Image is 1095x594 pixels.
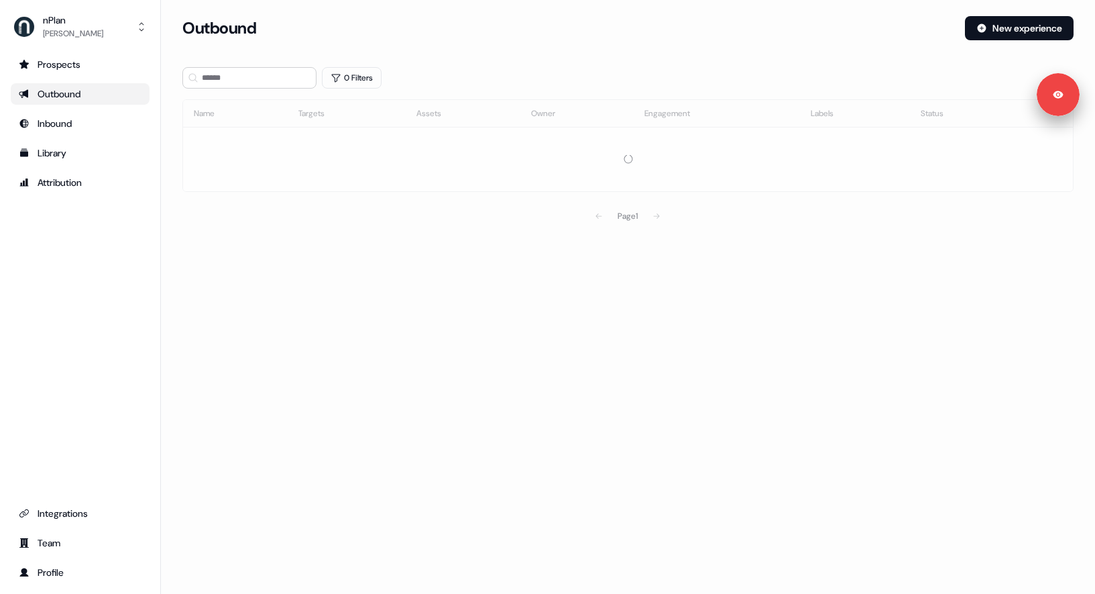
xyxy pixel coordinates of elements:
div: Profile [19,566,141,579]
div: nPlan [43,13,103,27]
a: Go to attribution [11,172,150,193]
a: Go to Inbound [11,113,150,134]
a: Go to profile [11,562,150,583]
div: Library [19,146,141,160]
a: Go to prospects [11,54,150,75]
a: Go to team [11,532,150,554]
a: Go to outbound experience [11,83,150,105]
div: Prospects [19,58,141,71]
div: Team [19,536,141,550]
a: Go to templates [11,142,150,164]
button: New experience [965,16,1074,40]
h3: Outbound [182,18,256,38]
div: [PERSON_NAME] [43,27,103,40]
button: nPlan[PERSON_NAME] [11,11,150,43]
button: 0 Filters [322,67,382,89]
a: Go to integrations [11,503,150,524]
div: Inbound [19,117,141,130]
div: Outbound [19,87,141,101]
div: Integrations [19,507,141,520]
div: Attribution [19,176,141,189]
